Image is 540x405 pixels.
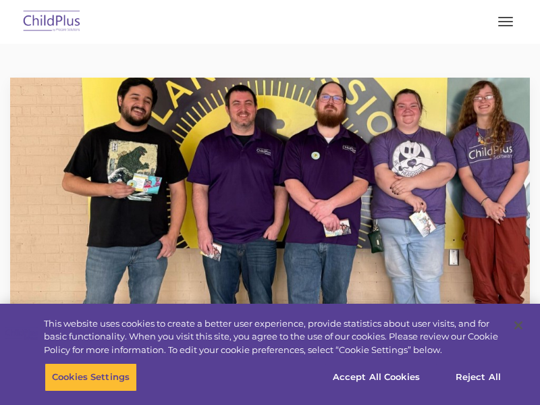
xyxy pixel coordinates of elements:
div: This website uses cookies to create a better user experience, provide statistics about user visit... [44,317,502,357]
button: Close [504,310,533,340]
button: Reject All [436,363,520,391]
img: ChildPlus by Procare Solutions [20,6,84,38]
button: Cookies Settings [45,363,137,391]
button: Accept All Cookies [325,363,427,391]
